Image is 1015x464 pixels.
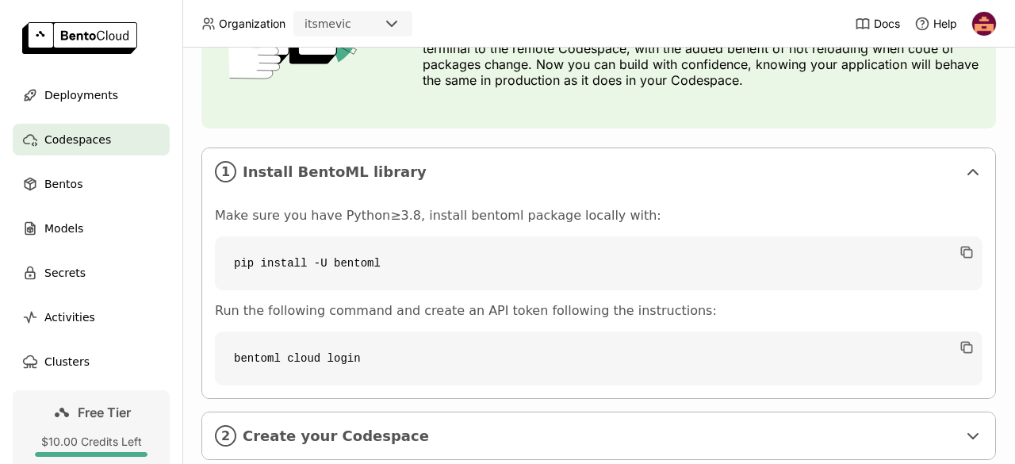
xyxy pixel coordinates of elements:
span: Docs [874,17,900,31]
input: Selected itsmevic. [353,17,354,33]
span: Deployments [44,86,118,105]
div: 1Install BentoML library [202,148,995,195]
span: Clusters [44,352,90,371]
a: Docs [855,16,900,32]
code: pip install -U bentoml [215,236,982,290]
span: Secrets [44,263,86,282]
span: Free Tier [78,405,131,420]
img: logo [22,22,137,54]
p: Make sure you have Python≥3.8, install bentoml package locally with: [215,208,982,224]
i: 1 [215,161,236,182]
a: Bentos [13,168,170,200]
div: itsmevic [304,16,351,32]
span: Models [44,219,83,238]
a: Activities [13,301,170,333]
span: Install BentoML library [243,163,957,181]
a: Secrets [13,257,170,289]
div: Help [914,16,957,32]
span: Codespaces [44,130,111,149]
div: 2Create your Codespace [202,412,995,459]
i: 2 [215,425,236,447]
a: Codespaces [13,124,170,155]
a: Deployments [13,79,170,111]
img: Vic Me [972,12,996,36]
span: Bentos [44,174,82,194]
span: Activities [44,308,95,327]
a: Clusters [13,346,170,378]
code: bentoml cloud login [215,332,982,385]
div: $10.00 Credits Left [25,435,157,449]
p: Run the following command and create an API token following the instructions: [215,303,982,319]
span: Help [933,17,957,31]
span: Organization [219,17,285,31]
a: Models [13,213,170,244]
span: Create your Codespace [243,428,957,445]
